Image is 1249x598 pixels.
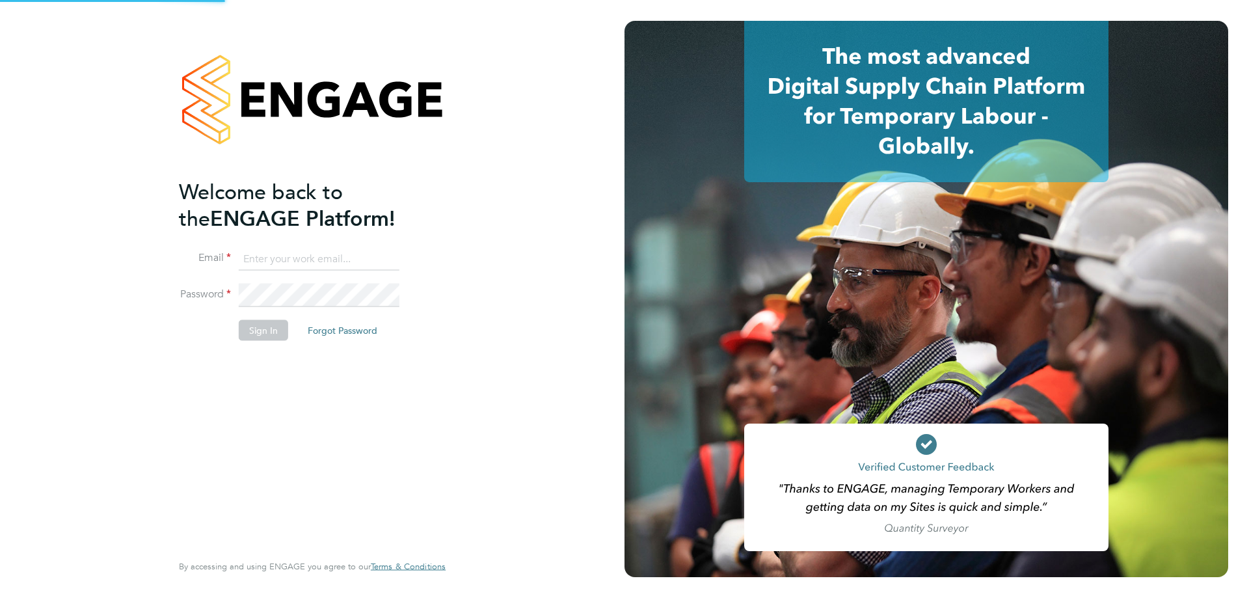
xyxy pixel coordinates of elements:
span: By accessing and using ENGAGE you agree to our [179,561,446,572]
label: Password [179,288,231,301]
button: Sign In [239,320,288,341]
a: Terms & Conditions [371,562,446,572]
button: Forgot Password [297,320,388,341]
span: Welcome back to the [179,179,343,231]
input: Enter your work email... [239,247,399,271]
label: Email [179,251,231,265]
h2: ENGAGE Platform! [179,178,433,232]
